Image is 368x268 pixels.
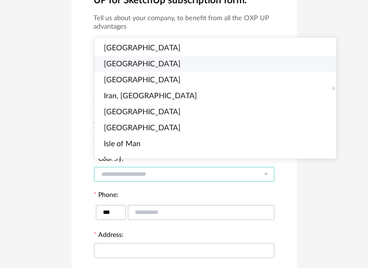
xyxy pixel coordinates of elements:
[94,14,274,32] h3: Tell us about your company, to benefit from all the OXP UP advantages
[104,140,141,148] span: Isle of Man
[94,156,124,164] label: Country:
[94,232,124,240] label: Address:
[94,192,119,200] label: Phone:
[104,108,180,116] span: [GEOGRAPHIC_DATA]
[104,124,180,132] span: [GEOGRAPHIC_DATA]
[104,44,180,52] span: [GEOGRAPHIC_DATA]
[104,76,180,84] span: [GEOGRAPHIC_DATA]
[104,92,197,100] span: Iran, [GEOGRAPHIC_DATA]
[104,60,180,68] span: [GEOGRAPHIC_DATA]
